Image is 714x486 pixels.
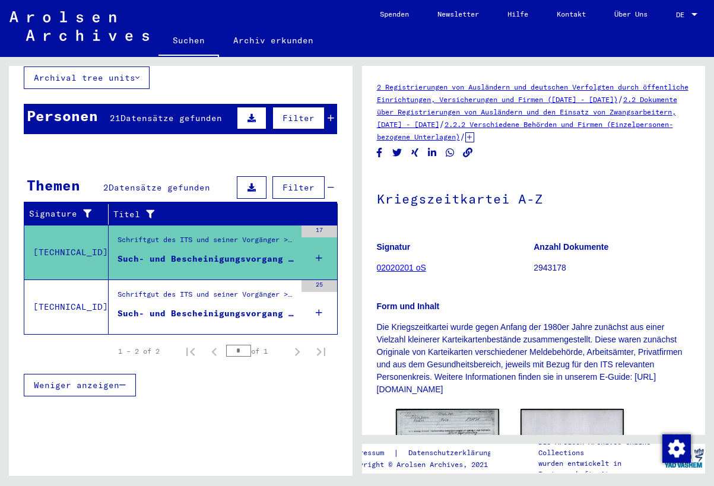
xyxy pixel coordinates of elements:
[534,242,608,252] b: Anzahl Dokumente
[377,82,688,104] a: 2 Registrierungen von Ausländern und deutschen Verfolgten durch öffentliche Einrichtungen, Versic...
[158,26,219,57] a: Suchen
[662,434,690,462] div: Zustimmung ändern
[29,205,111,224] div: Signature
[377,171,691,224] h1: Kriegszeitkartei A-Z
[409,145,421,160] button: Share on Xing
[283,182,315,193] span: Filter
[662,434,691,463] img: Zustimmung ändern
[444,145,456,160] button: Share on WhatsApp
[521,409,624,481] img: 002.jpg
[179,339,202,363] button: First page
[120,113,222,123] span: Datensätze gefunden
[113,205,326,224] div: Titel
[118,234,296,251] div: Schriftgut des ITS und seiner Vorgänger > Bearbeitung von Anfragen > Fallbezogene [MEDICAL_DATA] ...
[202,339,226,363] button: Previous page
[676,11,689,19] span: DE
[462,145,474,160] button: Copy link
[426,145,439,160] button: Share on LinkedIn
[396,409,499,481] img: 001.jpg
[377,120,673,141] a: 2.2.2 Verschiedene Behörden und Firmen (Einzelpersonen-bezogene Unterlagen)
[377,263,426,272] a: 02020201 oS
[347,447,506,459] div: |
[377,321,691,396] p: Die Kriegszeitkartei wurde gegen Anfang der 1980er Jahre zunächst aus einer Vielzahl kleinerer Ka...
[377,301,440,311] b: Form und Inhalt
[118,307,296,320] div: Such- und Bescheinigungsvorgang Nr. 982.338 für [PERSON_NAME] geboren [DEMOGRAPHIC_DATA]
[460,131,465,142] span: /
[373,145,386,160] button: Share on Facebook
[219,26,328,55] a: Archiv erkunden
[27,105,98,126] div: Personen
[439,119,445,129] span: /
[377,242,411,252] b: Signatur
[285,339,309,363] button: Next page
[538,437,662,458] p: Die Arolsen Archives Online-Collections
[283,113,315,123] span: Filter
[272,176,325,199] button: Filter
[538,458,662,479] p: wurden entwickelt in Partnerschaft mit
[391,145,404,160] button: Share on Twitter
[309,339,333,363] button: Last page
[272,107,325,129] button: Filter
[34,380,119,390] span: Weniger anzeigen
[377,95,677,129] a: 2.2 Dokumente über Registrierungen von Ausländern und den Einsatz von Zwangsarbeitern, [DATE] - [...
[118,253,296,265] div: Such- und Bescheinigungsvorgang Nr. 1.563.402 für [PERSON_NAME] geboren [DEMOGRAPHIC_DATA]
[113,208,314,221] div: Titel
[534,262,690,274] p: 2943178
[347,459,506,470] p: Copyright © Arolsen Archives, 2021
[618,94,623,104] span: /
[29,208,99,220] div: Signature
[399,447,506,459] a: Datenschutzerklärung
[118,289,296,306] div: Schriftgut des ITS und seiner Vorgänger > Bearbeitung von Anfragen > Fallbezogene [MEDICAL_DATA] ...
[24,374,136,396] button: Weniger anzeigen
[110,113,120,123] span: 21
[9,11,149,41] img: Arolsen_neg.svg
[347,447,394,459] a: Impressum
[24,66,150,89] button: Archival tree units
